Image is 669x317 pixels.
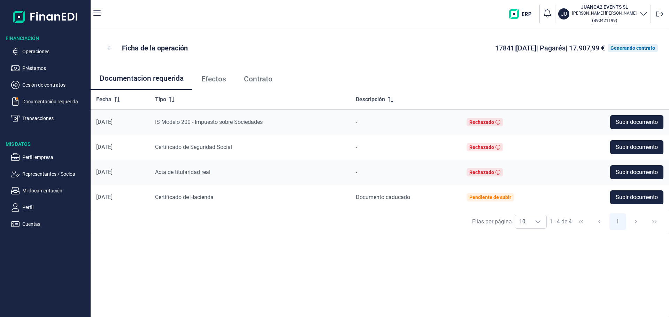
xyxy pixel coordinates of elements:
p: Perfil [22,203,88,212]
button: Perfil empresa [11,153,88,161]
div: Rechazado [469,144,494,150]
button: Subir documento [610,190,663,204]
button: Last Page [646,213,663,230]
span: IS Modelo 200 - Impuesto sobre Sociedades [155,119,263,125]
small: Copiar cif [592,18,617,23]
p: Cuentas [22,220,88,228]
span: - [356,144,357,150]
span: Efectos [201,76,226,83]
h3: JUANCA2 EVENTS SL [572,3,637,10]
span: 1 - 4 de 4 [549,219,572,224]
button: Transacciones [11,114,88,122]
button: Préstamos [11,64,88,72]
a: Contrato [235,68,281,90]
p: Operaciones [22,47,88,56]
span: Contrato [244,76,272,83]
p: Préstamos [22,64,88,72]
p: Mi documentación [22,187,88,195]
button: Subir documento [610,115,663,129]
div: Pendiente de subir [469,195,511,200]
span: - [356,169,357,175]
p: JU [561,10,567,17]
span: Documento caducado [356,194,410,200]
span: Subir documento [616,168,658,176]
div: Generando contrato [610,45,655,51]
img: Logo de aplicación [13,6,78,28]
div: Rechazado [469,119,494,125]
button: First Page [572,213,589,230]
img: erp [509,9,537,19]
span: Descripción [356,95,385,104]
button: Subir documento [610,140,663,154]
div: Rechazado [469,169,494,175]
div: [DATE] [96,194,144,201]
button: Cuentas [11,220,88,228]
span: Certificado de Hacienda [155,194,214,200]
p: Ficha de la operación [122,43,188,53]
span: - [356,119,357,125]
p: Documentación requerida [22,97,88,106]
span: Acta de titularidad real [155,169,210,175]
button: Cesión de contratos [11,81,88,89]
span: Subir documento [616,143,658,151]
span: 17841 | [DATE] | Pagarés | 17.907,99 € [495,44,605,52]
button: Representantes / Socios [11,170,88,178]
div: [DATE] [96,144,144,151]
button: Operaciones [11,47,88,56]
span: 10 [515,215,530,228]
span: Subir documento [616,193,658,201]
span: Subir documento [616,118,658,126]
span: Certificado de Seguridad Social [155,144,232,150]
button: Subir documento [610,165,663,179]
button: JUJUANCA2 EVENTS SL[PERSON_NAME] [PERSON_NAME](B90421199) [558,3,648,24]
p: Perfil empresa [22,153,88,161]
button: Mi documentación [11,187,88,195]
a: Documentacion requerida [91,68,192,90]
div: Filas por página [472,217,512,226]
a: Efectos [192,68,235,90]
button: Perfil [11,203,88,212]
div: [DATE] [96,119,144,126]
span: Fecha [96,95,111,104]
p: [PERSON_NAME] [PERSON_NAME] [572,10,637,16]
p: Transacciones [22,114,88,122]
button: Documentación requerida [11,97,88,106]
button: Previous Page [591,213,608,230]
div: Choose [530,215,546,228]
span: Tipo [155,95,166,104]
button: Page 1 [609,213,626,230]
p: Cesión de contratos [22,81,88,89]
p: Representantes / Socios [22,170,88,178]
div: [DATE] [96,169,144,176]
button: Next Page [628,213,644,230]
span: Documentacion requerida [100,75,184,82]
